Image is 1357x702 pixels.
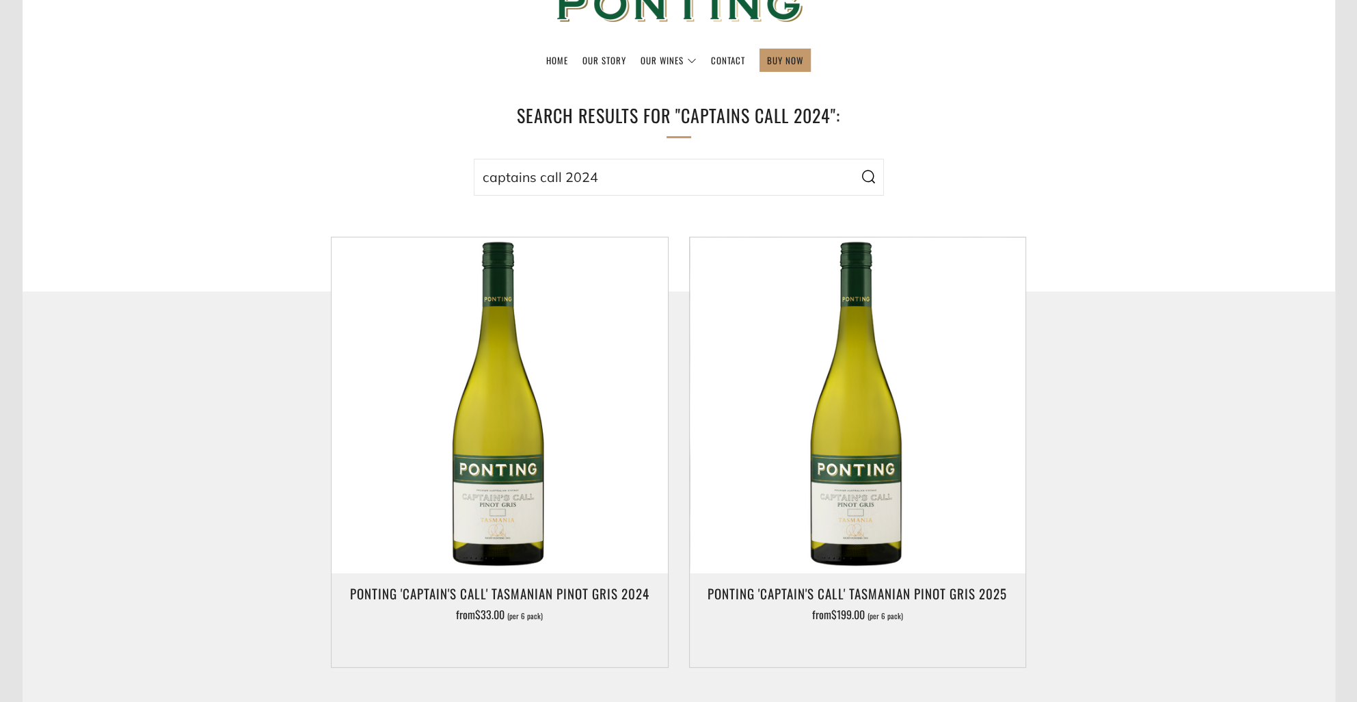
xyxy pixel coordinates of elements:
span: from [812,606,903,623]
span: (per 6 pack) [507,612,543,620]
input: Search our store... [474,159,884,196]
span: (per 6 pack) [868,612,903,620]
a: Ponting 'Captain's Call' Tasmanian Pinot Gris 2025 from$199.00 (per 6 pack) [690,582,1025,650]
a: Ponting 'Captain's Call' Tasmanian Pinot Gris 2024 from$33.00 (per 6 pack) [332,582,667,650]
h3: Ponting 'Captain's Call' Tasmanian Pinot Gris 2025 [697,582,1019,605]
a: Contact [711,49,745,71]
span: $33.00 [475,606,505,623]
a: Our Wines [641,49,697,71]
h3: Ponting 'Captain's Call' Tasmanian Pinot Gris 2024 [338,582,660,605]
a: Our Story [582,49,626,71]
span: from [456,606,543,623]
span: $199.00 [831,606,865,623]
h1: Search results for "captains call 2024": [453,101,904,130]
a: BUY NOW [767,49,803,71]
a: Home [546,49,568,71]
